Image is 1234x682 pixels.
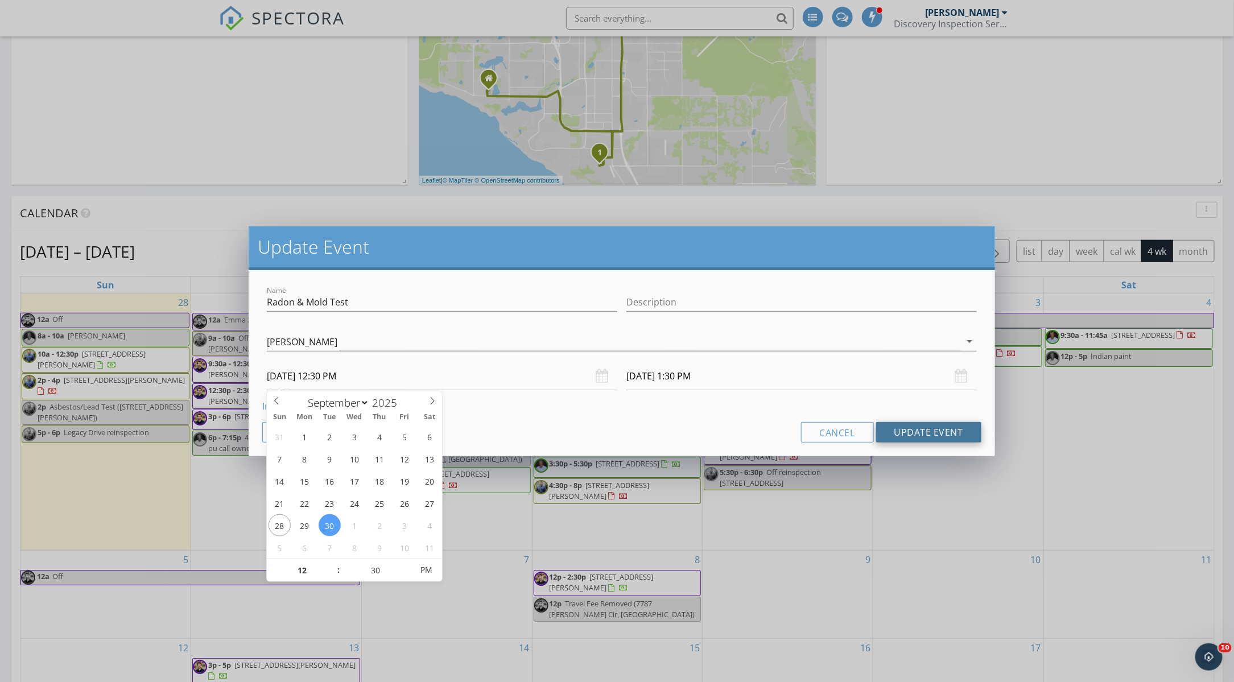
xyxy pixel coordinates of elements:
span: September 8, 2025 [294,448,316,470]
span: August 31, 2025 [269,425,291,448]
button: Cancel [801,422,874,443]
span: Mon [292,414,317,421]
h2: Update Event [258,235,986,258]
span: September 16, 2025 [319,470,341,492]
span: September 15, 2025 [294,470,316,492]
span: Sat [417,414,442,421]
span: September 17, 2025 [344,470,366,492]
span: September 22, 2025 [294,492,316,514]
span: October 4, 2025 [418,514,440,536]
input: Year [369,395,407,410]
button: Delete [262,422,333,443]
span: September 6, 2025 [418,425,440,448]
span: September 21, 2025 [269,492,291,514]
span: September 13, 2025 [418,448,440,470]
span: September 29, 2025 [294,514,316,536]
span: October 10, 2025 [394,536,416,559]
span: September 7, 2025 [269,448,291,470]
span: September 26, 2025 [394,492,416,514]
span: September 18, 2025 [369,470,391,492]
button: Update Event [876,422,981,443]
input: Select date [267,362,617,390]
span: September 24, 2025 [344,492,366,514]
div: [PERSON_NAME] [267,337,337,347]
span: September 10, 2025 [344,448,366,470]
span: Click to toggle [411,559,442,581]
span: 10 [1219,643,1232,652]
span: September 9, 2025 [319,448,341,470]
span: September 3, 2025 [344,425,366,448]
span: September 23, 2025 [319,492,341,514]
i: arrow_drop_down [963,334,977,348]
span: October 5, 2025 [269,536,291,559]
span: October 7, 2025 [319,536,341,559]
span: September 12, 2025 [394,448,416,470]
span: Fri [392,414,417,421]
input: Select date [626,362,977,390]
span: September 20, 2025 [418,470,440,492]
span: September 19, 2025 [394,470,416,492]
span: September 27, 2025 [418,492,440,514]
span: October 3, 2025 [394,514,416,536]
span: October 8, 2025 [344,536,366,559]
span: Tue [317,414,342,421]
span: September 30, 2025 [319,514,341,536]
span: September 2, 2025 [319,425,341,448]
span: October 6, 2025 [294,536,316,559]
span: September 14, 2025 [269,470,291,492]
span: September 4, 2025 [369,425,391,448]
span: October 2, 2025 [369,514,391,536]
span: October 11, 2025 [418,536,440,559]
span: Sun [267,414,292,421]
span: September 11, 2025 [369,448,391,470]
a: Inspection details [262,400,338,412]
iframe: Intercom live chat [1195,643,1223,671]
span: October 9, 2025 [369,536,391,559]
span: Wed [342,414,367,421]
span: : [337,559,340,581]
span: September 25, 2025 [369,492,391,514]
span: September 28, 2025 [269,514,291,536]
span: October 1, 2025 [344,514,366,536]
span: September 5, 2025 [394,425,416,448]
span: September 1, 2025 [294,425,316,448]
span: Thu [367,414,392,421]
